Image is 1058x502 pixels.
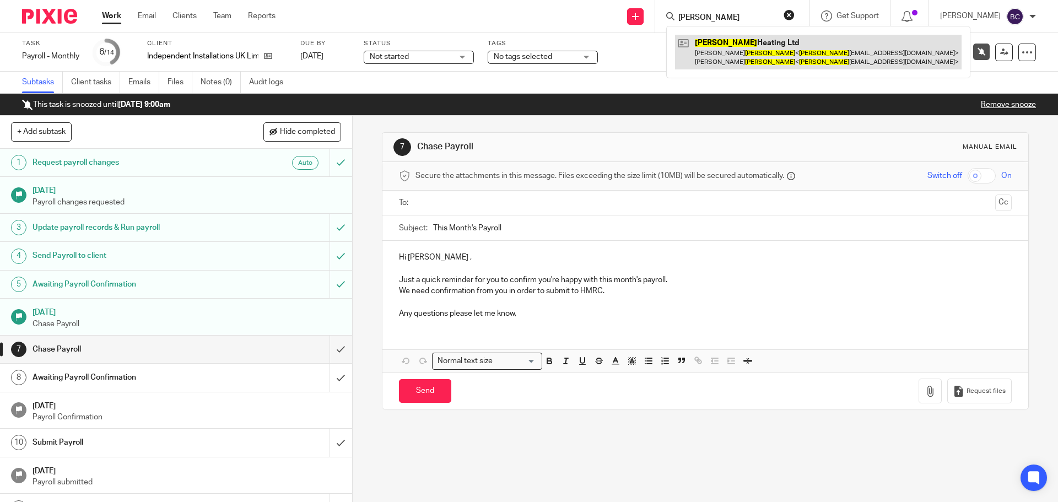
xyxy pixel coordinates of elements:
[71,72,120,93] a: Client tasks
[399,308,1011,319] p: Any questions please let me know,
[11,277,26,292] div: 5
[33,369,223,386] h1: Awaiting Payroll Confirmation
[22,72,63,93] a: Subtasks
[11,435,26,450] div: 10
[33,477,341,488] p: Payroll submitted
[33,154,223,171] h1: Request payroll changes
[494,53,552,61] span: No tags selected
[784,9,795,20] button: Clear
[927,170,962,181] span: Switch off
[399,197,411,208] label: To:
[22,9,77,24] img: Pixie
[11,155,26,170] div: 1
[393,138,411,156] div: 7
[168,72,192,93] a: Files
[967,387,1006,396] span: Request files
[399,252,1011,263] p: Hi [PERSON_NAME] ,
[364,39,474,48] label: Status
[33,247,223,264] h1: Send Payroll to client
[488,39,598,48] label: Tags
[11,220,26,235] div: 3
[399,223,428,234] label: Subject:
[33,463,341,477] h1: [DATE]
[147,39,287,48] label: Client
[292,156,319,170] div: Auto
[300,52,323,60] span: [DATE]
[33,412,341,423] p: Payroll Confirmation
[33,341,223,358] h1: Chase Payroll
[947,379,1011,403] button: Request files
[11,249,26,264] div: 4
[33,276,223,293] h1: Awaiting Payroll Confirmation
[248,10,276,21] a: Reports
[213,10,231,21] a: Team
[435,355,495,367] span: Normal text size
[33,197,341,208] p: Payroll changes requested
[280,128,335,137] span: Hide completed
[677,13,776,23] input: Search
[33,319,341,330] p: Chase Payroll
[11,370,26,385] div: 8
[11,122,72,141] button: + Add subtask
[370,53,409,61] span: Not started
[940,10,1001,21] p: [PERSON_NAME]
[22,99,170,110] p: This task is snoozed until
[128,72,159,93] a: Emails
[836,12,879,20] span: Get Support
[22,51,79,62] div: Payroll - Monthly
[496,355,536,367] input: Search for option
[33,182,341,196] h1: [DATE]
[399,285,1011,296] p: We need confirmation from you in order to submit to HMRC.
[995,195,1012,211] button: Cc
[102,10,121,21] a: Work
[33,219,223,236] h1: Update payroll records & Run payroll
[138,10,156,21] a: Email
[399,379,451,403] input: Send
[118,101,170,109] b: [DATE] 9:00am
[249,72,292,93] a: Audit logs
[33,398,341,412] h1: [DATE]
[300,39,350,48] label: Due by
[104,50,114,56] small: /14
[415,170,784,181] span: Secure the attachments in this message. Files exceeding the size limit (10MB) will be secured aut...
[981,101,1036,109] a: Remove snooze
[147,51,258,62] p: Independent Installations UK Limited
[11,342,26,357] div: 7
[172,10,197,21] a: Clients
[33,304,341,318] h1: [DATE]
[201,72,241,93] a: Notes (0)
[432,353,542,370] div: Search for option
[33,434,223,451] h1: Submit Payroll
[99,46,114,58] div: 6
[22,39,79,48] label: Task
[963,143,1017,152] div: Manual email
[1006,8,1024,25] img: svg%3E
[263,122,341,141] button: Hide completed
[399,274,1011,285] p: Just a quick reminder for you to confirm you're happy with this month's payroll.
[1001,170,1012,181] span: On
[417,141,729,153] h1: Chase Payroll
